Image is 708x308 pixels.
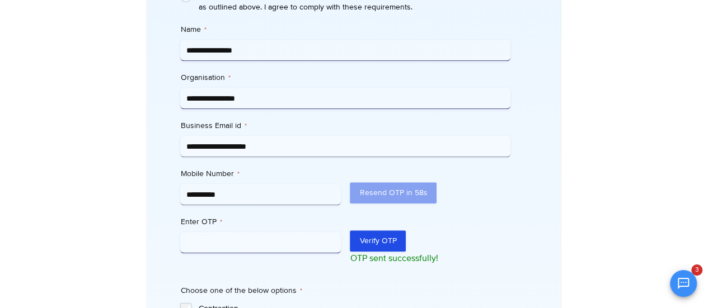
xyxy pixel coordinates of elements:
[691,264,702,276] span: 3
[180,216,341,228] label: Enter OTP
[180,24,510,35] label: Name
[350,230,406,252] button: Verify OTP
[350,182,437,203] button: Resend OTP in 58s
[670,270,697,297] button: Open chat
[350,252,510,265] p: OTP sent successfully!
[180,168,341,179] label: Mobile Number
[180,285,302,296] legend: Choose one of the below options
[180,120,510,131] label: Business Email id
[180,72,510,83] label: Organisation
